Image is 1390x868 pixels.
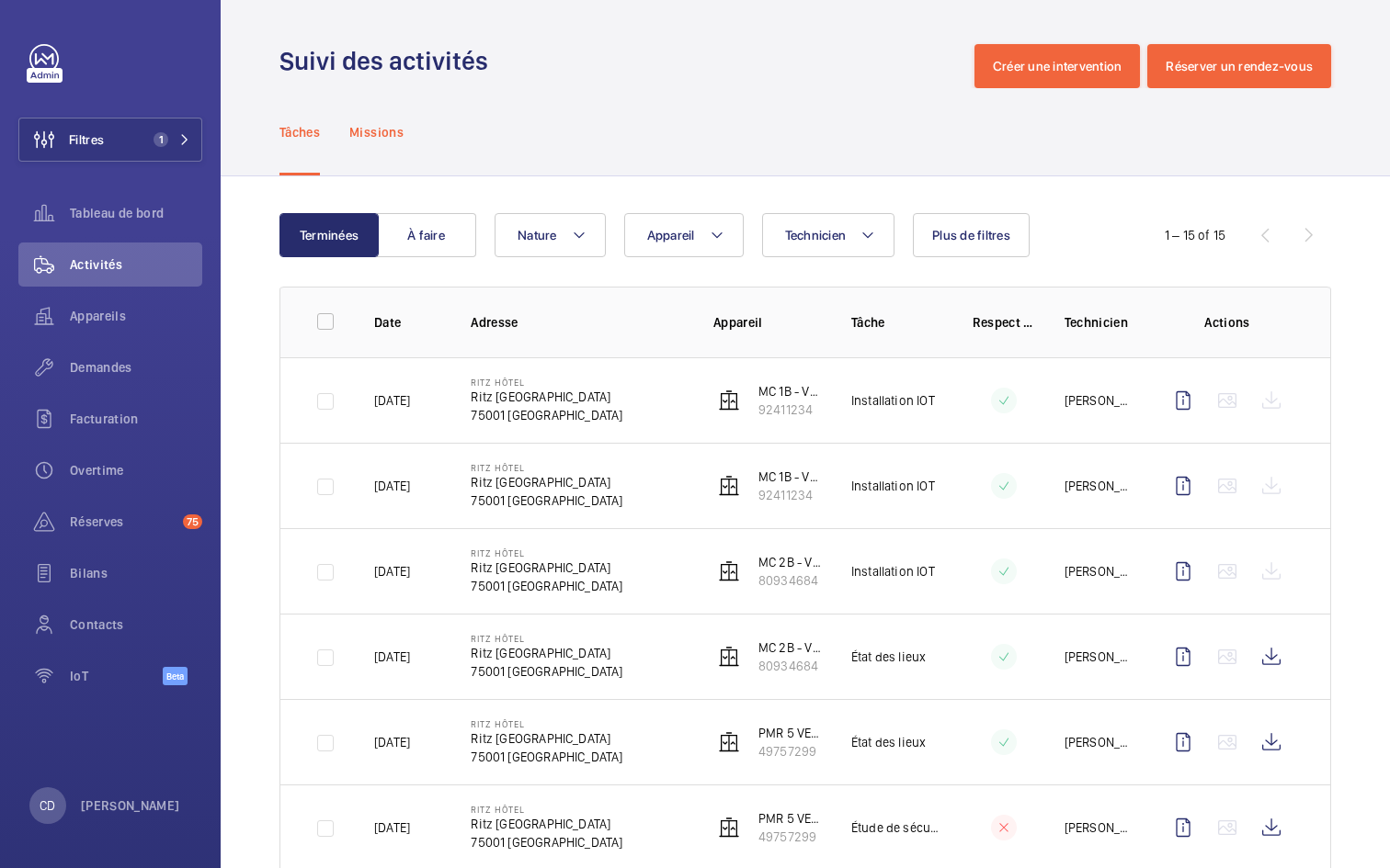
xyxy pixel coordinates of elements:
[374,733,410,751] p: [DATE]
[374,818,410,837] p: [DATE]
[718,646,740,668] img: elevator.svg
[973,313,1035,332] p: Respect délai
[758,809,822,828] p: PMR 5 VENDOME RITZ
[163,667,188,685] span: Beta
[471,377,622,388] p: Ritz Hôtel
[1165,226,1225,244] div: 1 – 15 of 15
[851,477,935,495] p: Installation IOT
[471,633,622,644] p: Ritz Hôtel
[183,514,202,529] span: 75
[762,213,895,257] button: Technicien
[70,564,202,582] span: Bilans
[758,400,822,419] p: 92411234
[758,486,822,504] p: 92411234
[518,228,557,242] span: Nature
[471,804,622,815] p: Ritz Hôtel
[69,130,104,149] span: Filtres
[758,657,822,675] p: 80934684
[851,648,927,666] p: État des lieux
[471,815,622,833] p: Ritz [GEOGRAPHIC_DATA]
[471,729,622,748] p: Ritz [GEOGRAPHIC_DATA]
[471,547,622,558] p: Ritz Hôtel
[851,391,935,410] p: Installation IOT
[718,731,740,753] img: elevator.svg
[70,358,202,377] span: Demandes
[471,388,622,406] p: Ritz [GEOGRAPHIC_DATA]
[758,724,822,742] p: PMR 5 VENDOME RITZ
[374,313,441,332] p: Date
[932,228,1010,242] span: Plus de filtres
[851,562,935,581] p: Installation IOT
[81,796,180,815] p: [PERSON_NAME]
[349,123,404,141] p: Missions
[718,389,740,411] img: elevator.svg
[758,742,822,761] p: 49757299
[1065,477,1132,495] p: [PERSON_NAME]
[471,577,622,595] p: 75001 [GEOGRAPHIC_DATA]
[40,796,55,815] p: CD
[758,828,822,846] p: 49757299
[471,462,622,473] p: Ritz Hôtel
[758,571,822,590] p: 80934684
[851,733,927,751] p: État des lieux
[471,833,622,851] p: 75001 [GEOGRAPHIC_DATA]
[374,562,410,581] p: [DATE]
[279,44,499,78] h1: Suivi des activités
[1161,313,1293,332] p: Actions
[851,313,943,332] p: Tâche
[471,662,622,681] p: 75001 [GEOGRAPHIC_DATA]
[70,255,202,274] span: Activités
[713,313,822,332] p: Appareil
[1065,818,1132,837] p: [PERSON_NAME]
[718,560,740,582] img: elevator.svg
[471,313,683,332] p: Adresse
[374,391,410,410] p: [DATE]
[279,213,379,257] button: Terminées
[974,44,1141,88] button: Créer une intervention
[851,818,943,837] p: Étude de sécurité
[377,213,476,257] button: À faire
[1065,391,1132,410] p: [PERSON_NAME]
[785,228,847,242] span: Technicien
[154,132,168,147] span: 1
[70,513,176,531] span: Réserves
[718,475,740,497] img: elevator.svg
[18,118,202,162] button: Filtres1
[70,204,202,222] span: Tableau de bord
[471,473,622,491] p: Ritz [GEOGRAPHIC_DATA]
[471,644,622,662] p: Ritz [GEOGRAPHIC_DATA]
[624,213,744,257] button: Appareil
[70,410,202,428] span: Facturation
[471,748,622,766] p: 75001 [GEOGRAPHIC_DATA]
[718,817,740,839] img: elevator.svg
[1065,562,1132,581] p: [PERSON_NAME]
[70,307,202,325] span: Appareils
[913,213,1030,257] button: Plus de filtres
[279,123,320,141] p: Tâches
[471,406,622,424] p: 75001 [GEOGRAPHIC_DATA]
[471,718,622,729] p: Ritz Hôtel
[70,461,202,479] span: Overtime
[758,468,822,486] p: MC 1B - VENDOME
[647,228,695,242] span: Appareil
[70,615,202,634] span: Contacts
[1065,313,1132,332] p: Technicien
[374,477,410,495] p: [DATE]
[1147,44,1331,88] button: Réserver un rendez-vous
[374,648,410,666] p: [DATE]
[471,491,622,510] p: 75001 [GEOGRAPHIC_DATA]
[471,558,622,577] p: Ritz [GEOGRAPHIC_DATA]
[758,382,822,400] p: MC 1B - VENDOME
[758,553,822,571] p: MC 2B - VENDOME
[1065,733,1132,751] p: [PERSON_NAME]
[1065,648,1132,666] p: [PERSON_NAME]
[70,667,163,685] span: IoT
[758,638,822,657] p: MC 2B - VENDOME
[495,213,606,257] button: Nature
